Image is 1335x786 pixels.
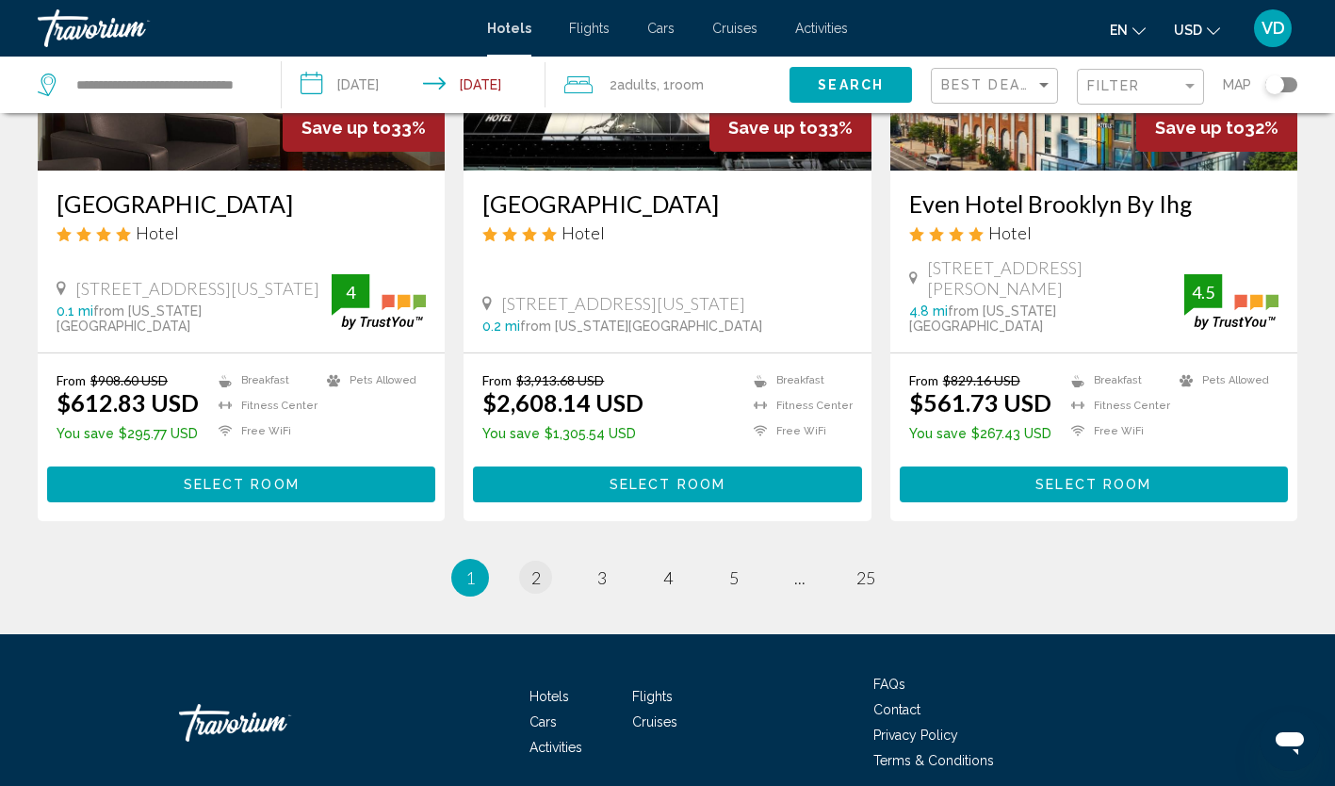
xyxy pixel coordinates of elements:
[729,567,739,588] span: 5
[632,714,677,729] a: Cruises
[744,372,853,388] li: Breakfast
[818,78,884,93] span: Search
[332,281,369,303] div: 4
[1062,398,1170,414] li: Fitness Center
[283,104,445,152] div: 33%
[179,695,367,751] a: Travorium
[184,478,300,493] span: Select Room
[943,372,1020,388] del: $829.16 USD
[909,426,967,441] span: You save
[569,21,610,36] a: Flights
[795,21,848,36] a: Activities
[57,303,93,319] span: 0.1 mi
[709,104,871,152] div: 33%
[301,118,391,138] span: Save up to
[744,423,853,439] li: Free WiFi
[516,372,604,388] del: $3,913.68 USD
[1136,104,1297,152] div: 32%
[482,319,520,334] span: 0.2 mi
[482,372,512,388] span: From
[501,293,745,314] span: [STREET_ADDRESS][US_STATE]
[610,72,657,98] span: 2
[57,189,426,218] a: [GEOGRAPHIC_DATA]
[1184,281,1222,303] div: 4.5
[465,567,475,588] span: 1
[1087,78,1141,93] span: Filter
[610,478,725,493] span: Select Room
[873,728,958,743] a: Privacy Policy
[47,471,435,492] a: Select Room
[487,21,531,36] a: Hotels
[209,423,317,439] li: Free WiFi
[1110,16,1146,43] button: Change language
[531,567,541,588] span: 2
[75,278,319,299] span: [STREET_ADDRESS][US_STATE]
[562,222,605,243] span: Hotel
[873,702,920,717] span: Contact
[317,372,426,388] li: Pets Allowed
[909,426,1051,441] p: $267.43 USD
[47,467,435,501] button: Select Room
[209,398,317,414] li: Fitness Center
[282,57,545,113] button: Check-in date: Aug 22, 2025 Check-out date: Aug 24, 2025
[57,372,86,388] span: From
[473,471,861,492] a: Select Room
[909,303,948,319] span: 4.8 mi
[744,398,853,414] li: Fitness Center
[927,257,1184,299] span: [STREET_ADDRESS][PERSON_NAME]
[909,222,1278,243] div: 4 star Hotel
[856,567,875,588] span: 25
[57,303,202,334] span: from [US_STATE][GEOGRAPHIC_DATA]
[900,467,1288,501] button: Select Room
[482,222,852,243] div: 4 star Hotel
[482,189,852,218] a: [GEOGRAPHIC_DATA]
[1155,118,1245,138] span: Save up to
[909,189,1278,218] a: Even Hotel Brooklyn By Ihg
[1251,76,1297,93] button: Toggle map
[1174,16,1220,43] button: Change currency
[520,319,762,334] span: from [US_STATE][GEOGRAPHIC_DATA]
[794,567,806,588] span: ...
[1110,23,1128,38] span: en
[57,426,114,441] span: You save
[632,689,673,704] a: Flights
[57,388,199,417] ins: $612.83 USD
[38,559,1297,597] ul: Pagination
[909,303,1056,334] span: from [US_STATE][GEOGRAPHIC_DATA]
[482,426,643,441] p: $1,305.54 USD
[1035,478,1151,493] span: Select Room
[529,689,569,704] a: Hotels
[1184,274,1278,330] img: trustyou-badge.svg
[482,426,540,441] span: You save
[38,9,468,47] a: Travorium
[670,77,704,92] span: Room
[909,372,938,388] span: From
[332,274,426,330] img: trustyou-badge.svg
[657,72,704,98] span: , 1
[473,467,861,501] button: Select Room
[529,714,557,729] a: Cars
[873,753,994,768] a: Terms & Conditions
[545,57,790,113] button: Travelers: 2 adults, 0 children
[136,222,179,243] span: Hotel
[57,426,199,441] p: $295.77 USD
[712,21,757,36] a: Cruises
[1062,372,1170,388] li: Breakfast
[1260,711,1320,771] iframe: Button to launch messaging window
[873,677,905,692] a: FAQs
[529,740,582,755] a: Activities
[1174,23,1202,38] span: USD
[57,222,426,243] div: 4 star Hotel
